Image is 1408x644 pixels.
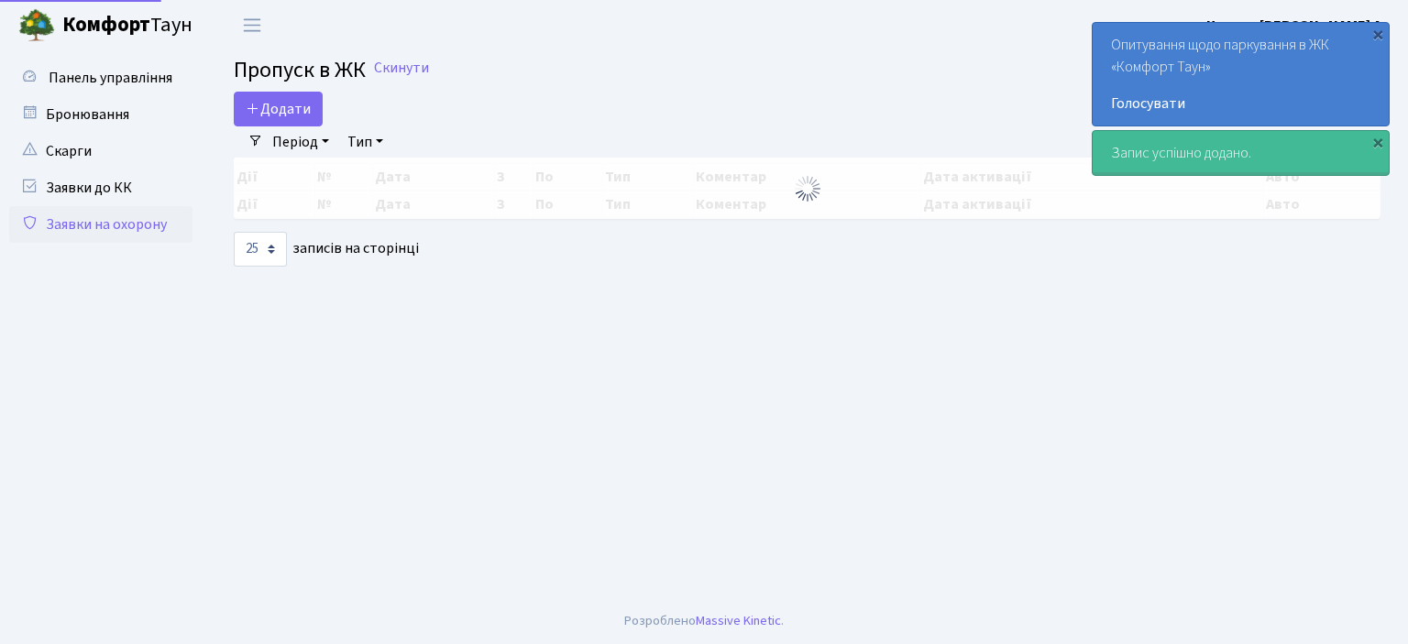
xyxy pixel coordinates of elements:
[62,10,192,41] span: Таун
[9,133,192,169] a: Скарги
[1093,131,1389,175] div: Запис успішно додано.
[49,68,172,88] span: Панель управління
[229,10,275,40] button: Переключити навігацію
[18,7,55,44] img: logo.png
[696,611,781,630] a: Massive Kinetic
[1206,16,1386,36] b: Цитрус [PERSON_NAME] А.
[9,96,192,133] a: Бронювання
[1369,133,1387,151] div: ×
[234,232,419,267] label: записів на сторінці
[1111,93,1370,115] a: Голосувати
[1369,25,1387,43] div: ×
[793,174,822,203] img: Обробка...
[234,54,366,86] span: Пропуск в ЖК
[9,206,192,243] a: Заявки на охорону
[234,232,287,267] select: записів на сторінці
[62,10,150,39] b: Комфорт
[265,126,336,158] a: Період
[624,611,784,631] div: Розроблено .
[340,126,390,158] a: Тип
[1206,15,1386,37] a: Цитрус [PERSON_NAME] А.
[374,60,429,77] a: Скинути
[9,169,192,206] a: Заявки до КК
[9,60,192,96] a: Панель управління
[1093,23,1389,126] div: Опитування щодо паркування в ЖК «Комфорт Таун»
[234,92,323,126] a: Додати
[246,99,311,119] span: Додати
